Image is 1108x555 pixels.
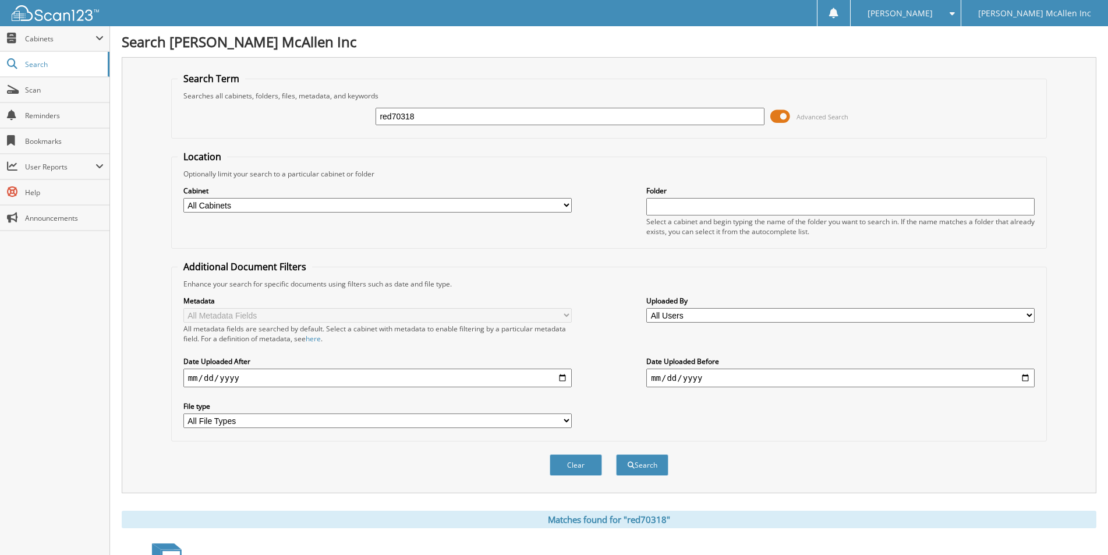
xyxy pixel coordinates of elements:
button: Clear [550,454,602,476]
h1: Search [PERSON_NAME] McAllen Inc [122,32,1096,51]
img: scan123-logo-white.svg [12,5,99,21]
label: Metadata [183,296,572,306]
button: Search [616,454,668,476]
legend: Additional Document Filters [178,260,312,273]
span: Advanced Search [797,112,848,121]
span: [PERSON_NAME] McAllen Inc [978,10,1091,17]
legend: Location [178,150,227,163]
input: start [183,369,572,387]
label: Folder [646,186,1035,196]
div: All metadata fields are searched by default. Select a cabinet with metadata to enable filtering b... [183,324,572,344]
div: Select a cabinet and begin typing the name of the folder you want to search in. If the name match... [646,217,1035,236]
legend: Search Term [178,72,245,85]
span: Search [25,59,102,69]
span: User Reports [25,162,95,172]
div: Enhance your search for specific documents using filters such as date and file type. [178,279,1041,289]
div: Searches all cabinets, folders, files, metadata, and keywords [178,91,1041,101]
span: Bookmarks [25,136,104,146]
div: Optionally limit your search to a particular cabinet or folder [178,169,1041,179]
label: File type [183,401,572,411]
label: Date Uploaded After [183,356,572,366]
label: Cabinet [183,186,572,196]
label: Uploaded By [646,296,1035,306]
div: Matches found for "red70318" [122,511,1096,528]
span: Reminders [25,111,104,121]
span: Help [25,188,104,197]
span: [PERSON_NAME] [868,10,933,17]
span: Scan [25,85,104,95]
a: here [306,334,321,344]
span: Cabinets [25,34,95,44]
input: end [646,369,1035,387]
span: Announcements [25,213,104,223]
label: Date Uploaded Before [646,356,1035,366]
